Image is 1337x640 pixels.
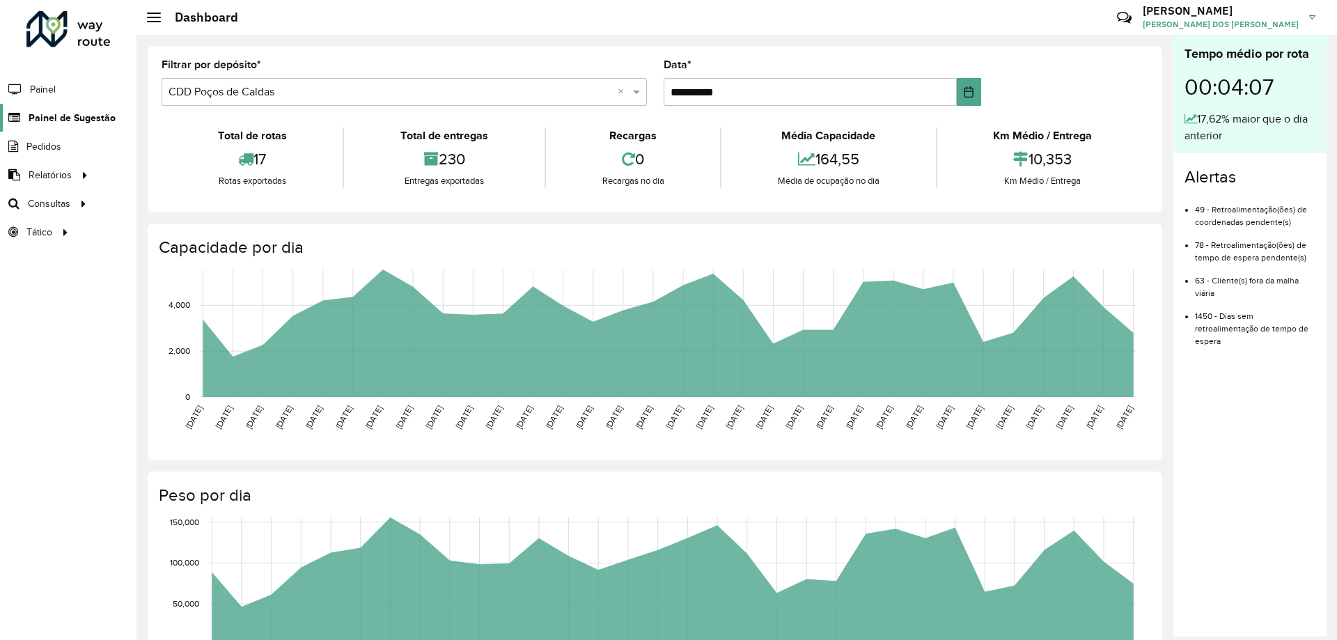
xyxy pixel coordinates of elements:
text: [DATE] [814,404,834,430]
text: 100,000 [170,559,199,568]
text: [DATE] [754,404,774,430]
div: Total de entregas [347,127,540,144]
text: [DATE] [634,404,654,430]
span: Pedidos [26,139,61,154]
div: Recargas no dia [549,174,717,188]
span: Consultas [28,196,70,211]
text: [DATE] [694,404,714,430]
text: 50,000 [173,599,199,608]
text: [DATE] [514,404,534,430]
text: [DATE] [363,404,384,430]
text: [DATE] [544,404,564,430]
text: [DATE] [244,404,264,430]
div: 17,62% maior que o dia anterior [1184,111,1315,144]
div: 164,55 [725,144,932,174]
div: Recargas [549,127,717,144]
text: [DATE] [1054,404,1074,430]
text: 4,000 [169,300,190,309]
h4: Peso por dia [159,485,1148,506]
text: [DATE] [424,404,444,430]
text: [DATE] [904,404,924,430]
text: [DATE] [664,404,685,430]
text: [DATE] [1084,404,1104,430]
a: Contato Rápido [1109,3,1139,33]
div: Km Médio / Entrega [941,174,1145,188]
text: 0 [185,392,190,401]
label: Filtrar por depósito [162,56,261,73]
div: 00:04:07 [1184,63,1315,111]
span: [PERSON_NAME] DOS [PERSON_NAME] [1143,18,1299,31]
div: Km Médio / Entrega [941,127,1145,144]
text: 150,000 [170,517,199,526]
text: [DATE] [604,404,624,430]
text: [DATE] [994,404,1015,430]
label: Data [664,56,691,73]
text: [DATE] [1114,404,1134,430]
span: Painel [30,82,56,97]
button: Choose Date [957,78,981,106]
text: [DATE] [574,404,594,430]
li: 63 - Cliente(s) fora da malha viária [1195,264,1315,299]
li: 78 - Retroalimentação(ões) de tempo de espera pendente(s) [1195,228,1315,264]
text: [DATE] [304,404,324,430]
span: Tático [26,225,52,240]
text: [DATE] [1024,404,1045,430]
div: 0 [549,144,717,174]
text: [DATE] [844,404,864,430]
div: 10,353 [941,144,1145,174]
text: [DATE] [784,404,804,430]
h2: Dashboard [161,10,238,25]
text: [DATE] [184,404,204,430]
text: [DATE] [214,404,234,430]
div: Rotas exportadas [165,174,339,188]
text: [DATE] [274,404,294,430]
h3: [PERSON_NAME] [1143,4,1299,17]
text: [DATE] [484,404,504,430]
div: Tempo médio por rota [1184,45,1315,63]
text: [DATE] [454,404,474,430]
div: Total de rotas [165,127,339,144]
div: Média de ocupação no dia [725,174,932,188]
div: Média Capacidade [725,127,932,144]
li: 49 - Retroalimentação(ões) de coordenadas pendente(s) [1195,193,1315,228]
text: [DATE] [874,404,894,430]
h4: Alertas [1184,167,1315,187]
text: [DATE] [724,404,744,430]
div: Entregas exportadas [347,174,540,188]
h4: Capacidade por dia [159,237,1148,258]
text: [DATE] [964,404,985,430]
div: 17 [165,144,339,174]
text: [DATE] [334,404,354,430]
text: [DATE] [935,404,955,430]
text: [DATE] [394,404,414,430]
text: 2,000 [169,346,190,355]
div: 230 [347,144,540,174]
span: Relatórios [29,168,72,182]
span: Clear all [618,84,630,100]
span: Painel de Sugestão [29,111,116,125]
li: 1450 - Dias sem retroalimentação de tempo de espera [1195,299,1315,348]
